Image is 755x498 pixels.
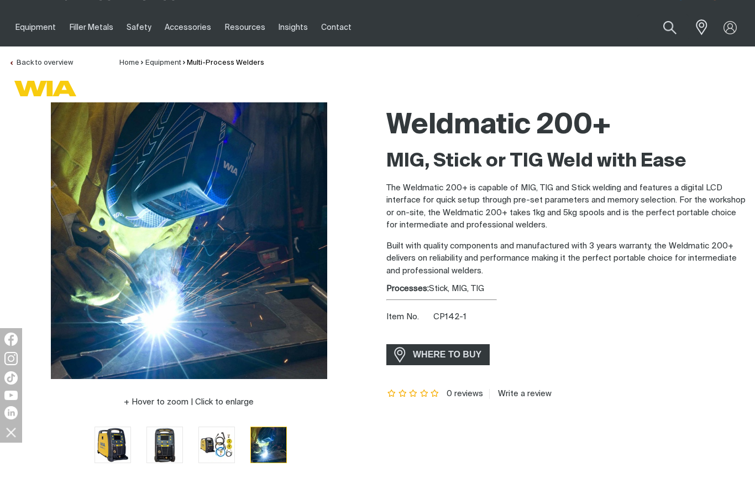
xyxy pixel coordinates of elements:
a: Multi-Process Welders [187,59,264,66]
p: The Weldmatic 200+ is capable of MIG, TIG and Stick welding and features a digital LCD interface ... [386,182,746,232]
button: Go to slide 2 [146,427,183,463]
button: Go to slide 4 [250,427,287,463]
button: Search products [651,14,689,40]
button: Hover to zoom | Click to enlarge [117,396,260,409]
a: Insights [272,8,314,46]
img: hide socials [2,423,20,442]
a: Home [119,59,139,66]
h1: Weldmatic 200+ [386,108,746,144]
img: YouTube [4,391,18,400]
input: Product name or item number... [637,14,689,40]
img: LinkedIn [4,406,18,419]
img: Facebook [4,333,18,346]
a: Resources [218,8,272,46]
a: Equipment [9,8,62,46]
a: WHERE TO BUY [386,344,490,365]
a: Write a review [489,389,552,399]
a: Back to overview [9,59,73,66]
span: WHERE TO BUY [406,346,489,364]
h2: MIG, Stick or TIG Weld with Ease [386,149,746,174]
img: Weldmatic 200+ [51,102,327,379]
img: Instagram [4,352,18,365]
a: Filler Metals [62,8,119,46]
span: 0 reviews [447,390,483,398]
img: Weldmatic 200+ [147,427,182,463]
nav: Breadcrumb [119,58,264,69]
button: Go to slide 1 [95,427,131,463]
img: TikTok [4,371,18,385]
p: Built with quality components and manufactured with 3 years warranty, the Weldmatic 200+ delivers... [386,240,746,278]
a: Safety [120,8,158,46]
a: Accessories [158,8,218,46]
nav: Main [9,8,562,46]
span: Item No. [386,311,431,324]
span: CP142-1 [433,313,466,321]
img: Weldmatic 200+ [95,427,130,463]
a: Equipment [145,59,181,66]
div: Stick, MIG, TIG [386,283,746,295]
strong: Processes: [386,284,429,293]
span: Rating: {0} [386,390,441,398]
img: Weldmatic 200+ [251,427,286,463]
img: Weldmatic 200+ [199,427,234,462]
button: Go to slide 3 [198,427,235,463]
a: Contact [314,8,358,46]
